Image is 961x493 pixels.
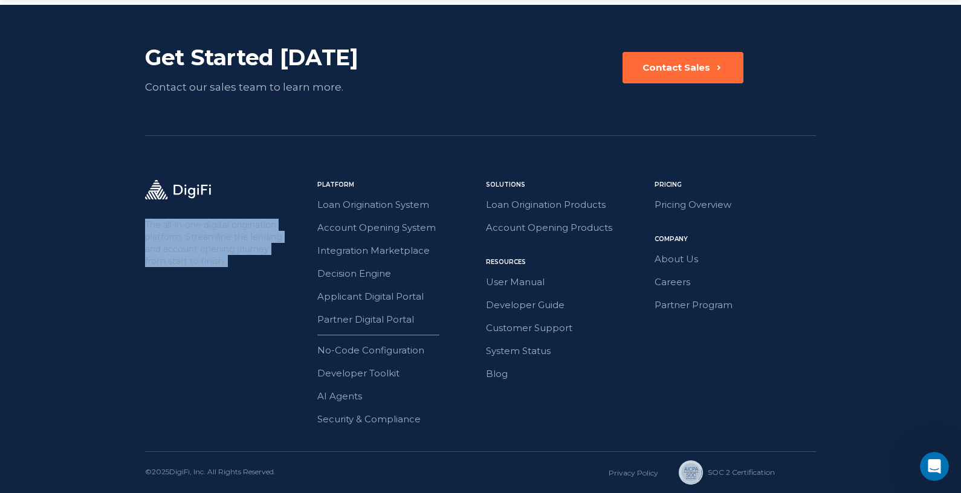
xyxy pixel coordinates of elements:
a: Privacy Policy [609,468,658,477]
a: Developer Toolkit [317,366,479,381]
a: SOC 2 Сertification [679,460,759,485]
a: Account Opening System [317,220,479,236]
a: Security & Compliance [317,411,479,427]
div: Contact Sales [642,62,710,74]
a: Customer Support [486,320,647,336]
div: Pricing [655,180,816,190]
a: Pricing Overview [655,197,816,213]
iframe: Intercom live chat [920,452,949,481]
a: Loan Origination Products [486,197,647,213]
p: The all-in-one digital origination platform. Streamline the lending and account opening journey f... [145,219,285,267]
div: © 2025 DigiFi, Inc. All Rights Reserved. [145,466,276,478]
a: Partner Program [655,297,816,313]
div: Company [655,234,816,244]
div: SOC 2 Сertification [708,467,775,478]
div: Get Started [DATE] [145,43,414,71]
a: Blog [486,366,647,382]
a: Account Opening Products [486,220,647,236]
div: Platform [317,180,479,190]
a: About Us [655,251,816,267]
div: Resources [486,257,647,267]
div: Contact our sales team to learn more. [145,79,414,95]
a: Integration Marketplace [317,243,479,259]
a: Applicant Digital Portal [317,289,479,304]
a: System Status [486,343,647,359]
a: Contact Sales [623,52,743,95]
a: Loan Origination System [317,197,479,213]
a: No-Code Configuration [317,343,479,358]
a: User Manual [486,274,647,290]
a: Decision Engine [317,266,479,282]
button: Contact Sales [623,52,743,83]
a: AI Agents [317,388,479,404]
a: Developer Guide [486,297,647,313]
a: Careers [655,274,816,290]
div: Solutions [486,180,647,190]
a: Partner Digital Portal [317,312,479,327]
